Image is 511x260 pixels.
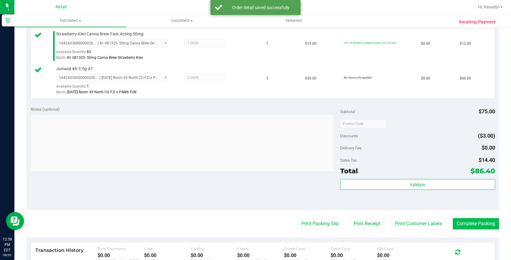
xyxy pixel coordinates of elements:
span: Sales Tax [340,158,357,163]
div: $0.00 [237,253,284,258]
span: 1 [266,41,268,46]
span: $86.40 [470,167,495,175]
span: Validate [410,182,425,187]
button: Print Receipt [350,218,384,229]
button: Complete Packing [453,218,499,229]
span: $15.00 [305,41,316,46]
inline-svg: Retail [5,17,11,23]
span: Batch: [56,90,66,94]
span: $0.00 [421,76,430,81]
span: Total [340,167,358,175]
span: $0.00 [482,145,495,151]
span: Batch: [56,55,66,60]
span: Discounts [340,130,358,141]
p: 12:58 PM EDT [3,237,12,253]
span: 20% off [PERSON_NAME] Edibles: 20% off each [344,41,396,44]
iframe: Resource center [6,212,24,230]
span: 2 [266,76,268,81]
button: Print Customer Labels [391,218,446,229]
div: $0.00 [377,253,424,258]
span: $14.40 [479,157,495,163]
div: Order detail saved successfully [225,4,296,10]
span: $12.00 [460,41,471,46]
div: $0.00 [284,253,331,258]
span: Delivery Fee [340,145,361,150]
div: Cash [144,247,191,251]
div: Available Quantity: [56,48,174,59]
div: Check [237,247,284,251]
div: Total Payments [98,247,144,251]
span: Subtotal [340,109,355,114]
span: Retail [56,4,67,10]
button: Validate [340,179,495,190]
div: Available Quantity: [56,82,174,94]
div: Debit Card [331,247,377,251]
span: Purchases [14,18,126,23]
span: [DATE] Room #3 North CU F.D x P.M#6 FLW [67,90,137,94]
span: ($3.00) [478,133,495,139]
span: 83 [87,50,91,54]
div: CanPay [191,247,237,251]
span: Notes (optional) [31,107,60,112]
span: Customers [126,18,237,23]
span: Awaiting Payment [459,19,496,25]
span: No discounts applied [344,76,372,79]
span: Strawberry Kiwi Canna Brew Fast-Acting 50mg [56,31,144,37]
span: Deliveries [277,18,310,23]
a: Customers [126,14,238,27]
a: Purchases [14,14,126,27]
span: Jumanji #6-3.5g-47 [56,66,93,72]
div: $0.00 [191,253,237,258]
span: $60.00 [460,76,471,81]
p: 08/20 [3,253,12,257]
div: $0.00 [331,253,377,258]
button: Print Packing Slip [298,218,343,229]
a: Deliveries [238,14,349,27]
span: Hi, Kassidy! [478,4,500,9]
input: Promo Code [340,119,387,128]
span: $30.00 [305,76,316,81]
span: $75.00 [479,108,495,115]
span: KI- 081325- 50mg Canna Brew Strawberry Kiwi [67,55,143,60]
div: $0.00 [144,253,191,258]
span: 1 [87,84,89,88]
div: Credit Card [284,247,331,251]
div: $0.00 [98,253,144,258]
span: $0.00 [421,41,430,46]
div: Gift Card [377,247,424,251]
